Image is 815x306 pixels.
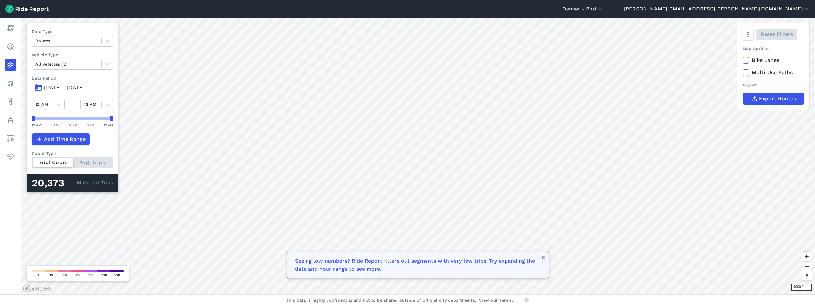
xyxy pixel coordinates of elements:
a: Heatmaps [5,59,16,71]
div: 12 AM [32,122,41,128]
div: 12 PM [68,122,77,128]
span: Export Routes [759,95,796,103]
button: Add Time Range [32,133,90,145]
div: Matched Trips [27,174,118,192]
div: Count Type [32,150,113,157]
span: [DATE]—[DATE] [44,85,85,91]
button: Zoom out [802,261,812,271]
button: Reset bearing to north [802,271,812,280]
div: 6 PM [87,122,94,128]
button: Export Routes [743,93,804,105]
a: Health [5,151,16,163]
a: Fees [5,96,16,107]
a: Policy [5,114,16,126]
a: Report [5,22,16,34]
img: Ride Report [5,5,49,13]
a: Areas [5,132,16,144]
button: [DATE]—[DATE] [32,82,113,93]
div: 6 AM [50,122,59,128]
div: 20,373 [32,179,77,187]
div: Export [743,82,804,88]
button: Reset Filters [756,29,797,40]
button: Zoom in [802,252,812,261]
button: Denver - Bird [562,5,603,13]
a: Realtime [5,41,16,52]
label: Data Type [32,29,113,35]
label: Data Period [32,75,113,81]
label: Multi-Use Paths [743,69,804,77]
a: Analyze [5,77,16,89]
div: 12 AM [104,122,113,128]
canvas: Map [21,18,815,294]
a: View our Terms. [479,297,513,303]
span: Add Time Range [44,135,86,143]
label: Bike Lanes [743,56,804,64]
a: Mapbox logo [23,285,52,292]
label: Vehicle Type [32,52,113,58]
button: [PERSON_NAME][EMAIL_ADDRESS][PERSON_NAME][DOMAIN_NAME] [624,5,810,13]
div: Map Options [743,46,804,52]
span: Reset Filters [761,30,793,38]
div: 1000 ft [791,284,812,291]
div: — [65,101,80,108]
